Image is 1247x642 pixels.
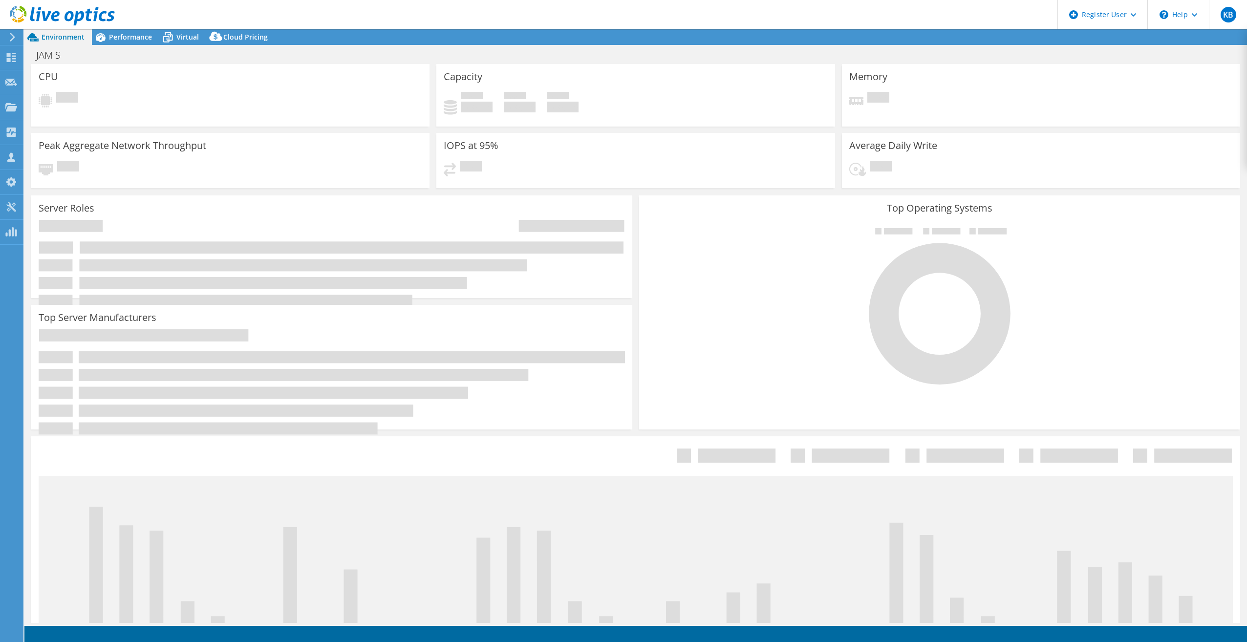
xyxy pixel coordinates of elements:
h4: 0 GiB [461,102,493,112]
span: Pending [56,92,78,105]
h3: CPU [39,71,58,82]
h3: Peak Aggregate Network Throughput [39,140,206,151]
span: KB [1221,7,1236,22]
span: Virtual [176,32,199,42]
span: Total [547,92,569,102]
h3: Capacity [444,71,482,82]
h3: IOPS at 95% [444,140,498,151]
svg: \n [1160,10,1168,19]
span: Pending [867,92,889,105]
h4: 0 GiB [504,102,536,112]
h3: Top Operating Systems [646,203,1233,214]
span: Environment [42,32,85,42]
h3: Memory [849,71,887,82]
h3: Server Roles [39,203,94,214]
span: Pending [57,161,79,174]
span: Pending [870,161,892,174]
span: Cloud Pricing [223,32,268,42]
span: Pending [460,161,482,174]
span: Performance [109,32,152,42]
h3: Average Daily Write [849,140,937,151]
h3: Top Server Manufacturers [39,312,156,323]
h1: JAMIS [32,50,76,61]
span: Used [461,92,483,102]
span: Free [504,92,526,102]
h4: 0 GiB [547,102,579,112]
